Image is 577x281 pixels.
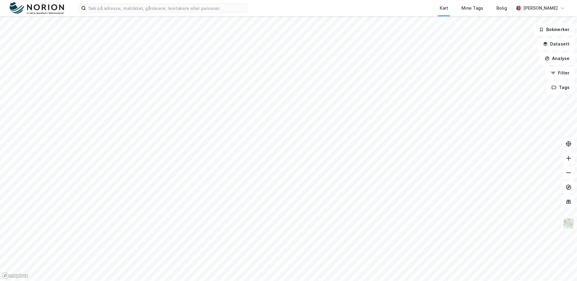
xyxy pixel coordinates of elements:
[86,4,247,13] input: Søk på adresse, matrikkel, gårdeiere, leietakere eller personer
[440,5,448,12] div: Kart
[496,5,507,12] div: Bolig
[461,5,483,12] div: Mine Tags
[523,5,558,12] div: [PERSON_NAME]
[10,2,64,14] img: norion-logo.80e7a08dc31c2e691866.png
